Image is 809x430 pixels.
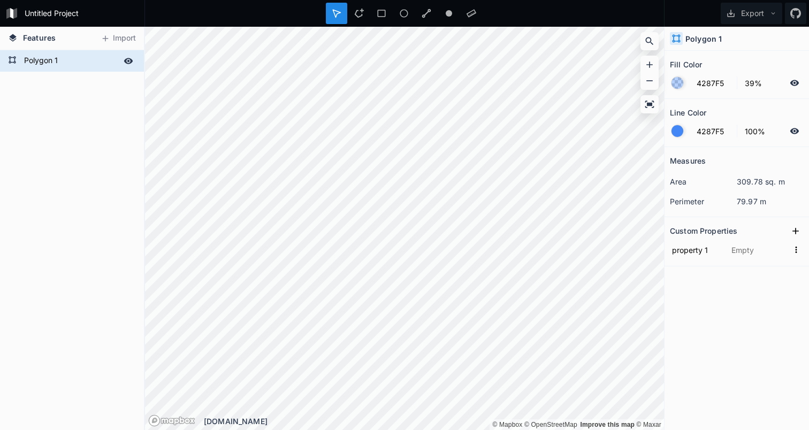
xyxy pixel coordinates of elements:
[670,196,737,207] dt: perimeter
[637,421,662,428] a: Maxar
[670,242,724,258] input: Name
[670,56,702,73] h2: Fill Color
[148,414,195,427] a: Mapbox logo
[670,104,706,121] h2: Line Color
[204,416,664,427] div: [DOMAIN_NAME]
[670,222,737,239] h2: Custom Properties
[95,30,141,47] button: Import
[670,152,706,169] h2: Measures
[670,176,737,187] dt: area
[737,196,804,207] dd: 79.97 m
[721,3,782,24] button: Export
[492,421,522,428] a: Mapbox
[737,176,804,187] dd: 309.78 sq. m
[729,242,789,258] input: Empty
[524,421,577,428] a: OpenStreetMap
[685,33,722,44] h4: Polygon 1
[23,32,56,43] span: Features
[580,421,635,428] a: Map feedback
